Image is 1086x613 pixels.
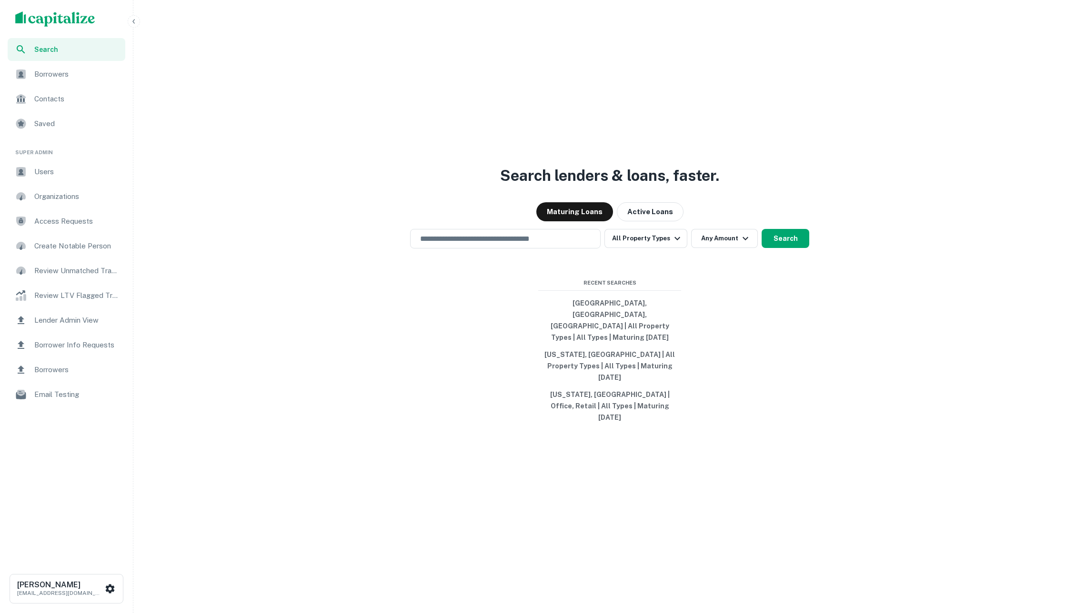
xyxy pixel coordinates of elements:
span: Email Testing [34,389,120,400]
a: Users [8,160,125,183]
button: [PERSON_NAME][EMAIL_ADDRESS][DOMAIN_NAME] [10,574,123,603]
li: Super Admin [8,137,125,160]
span: Borrower Info Requests [34,339,120,351]
button: All Property Types [604,229,687,248]
a: Review Unmatched Transactions [8,259,125,282]
span: Borrowers [34,69,120,80]
span: Organizations [34,191,120,202]
span: Borrowers [34,364,120,376]
img: capitalize-logo.png [15,11,95,27]
p: [EMAIL_ADDRESS][DOMAIN_NAME] [17,589,103,597]
a: Borrowers [8,358,125,381]
a: Saved [8,112,125,135]
a: Access Requests [8,210,125,233]
a: Borrowers [8,63,125,86]
span: Recent Searches [538,279,681,287]
a: Create Notable Person [8,235,125,257]
span: Create Notable Person [34,240,120,252]
a: Lender Admin View [8,309,125,332]
a: Search [8,38,125,61]
a: Email Testing [8,383,125,406]
span: Review Unmatched Transactions [34,265,120,277]
span: Search [34,44,120,55]
span: Users [34,166,120,178]
h3: Search lenders & loans, faster. [500,164,719,187]
a: Review LTV Flagged Transactions [8,284,125,307]
button: Maturing Loans [536,202,613,221]
a: Organizations [8,185,125,208]
button: Search [762,229,809,248]
button: [GEOGRAPHIC_DATA], [GEOGRAPHIC_DATA], [GEOGRAPHIC_DATA] | All Property Types | All Types | Maturi... [538,295,681,346]
button: [US_STATE], [GEOGRAPHIC_DATA] | Office, Retail | All Types | Maturing [DATE] [538,386,681,426]
iframe: Chat Widget [1038,537,1086,583]
span: Contacts [34,93,120,105]
span: Review LTV Flagged Transactions [34,290,120,301]
span: Access Requests [34,216,120,227]
a: Borrower Info Requests [8,334,125,356]
h6: [PERSON_NAME] [17,581,103,589]
span: Saved [34,118,120,129]
a: Contacts [8,88,125,110]
span: Lender Admin View [34,315,120,326]
button: Any Amount [691,229,758,248]
button: Active Loans [617,202,684,221]
button: [US_STATE], [GEOGRAPHIC_DATA] | All Property Types | All Types | Maturing [DATE] [538,346,681,386]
